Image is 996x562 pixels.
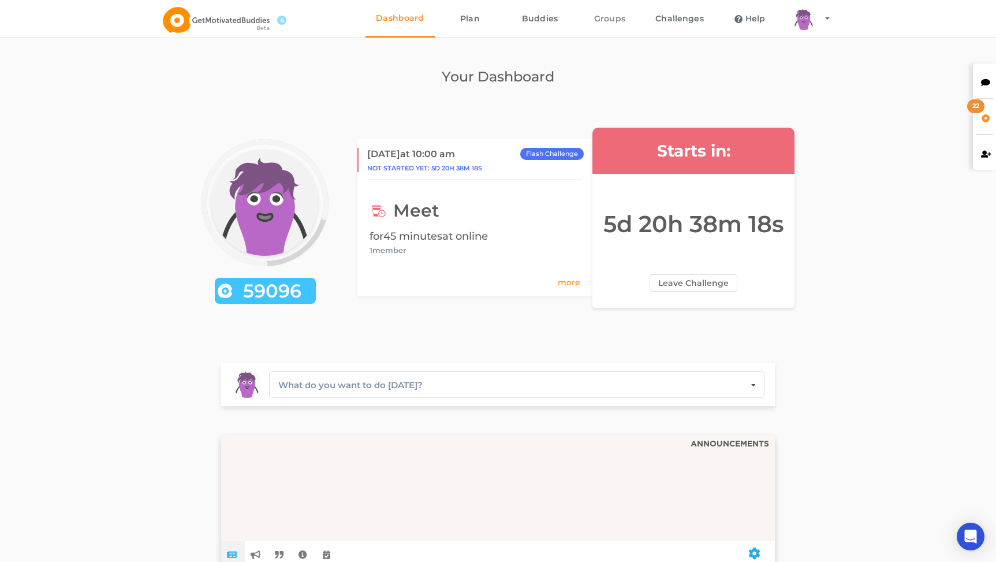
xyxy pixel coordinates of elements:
[431,164,482,172] span: 5d 20h 38m 18s
[173,66,823,87] h2: Your Dashboard
[603,210,784,238] span: 5d 20h 38m 18s
[558,277,580,288] a: more
[370,200,580,221] div: Meet
[277,16,286,25] span: 4
[957,523,984,550] div: Open Intercom Messenger
[232,285,312,297] span: 59096
[691,441,769,448] div: ANNOUNCEMENTS
[367,148,455,160] div: [DATE] at 10:00 am
[456,230,488,243] p: online
[370,229,580,244] div: for 45 minutes at
[278,378,423,392] div: What do you want to do [DATE]?
[520,148,584,160] div: Flash Challenge
[967,99,984,113] div: 22
[367,164,482,172] span: Not started yet:
[650,274,737,292] button: Leave Challenge
[592,128,794,174] div: Starts in:
[370,244,580,256] div: 1 member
